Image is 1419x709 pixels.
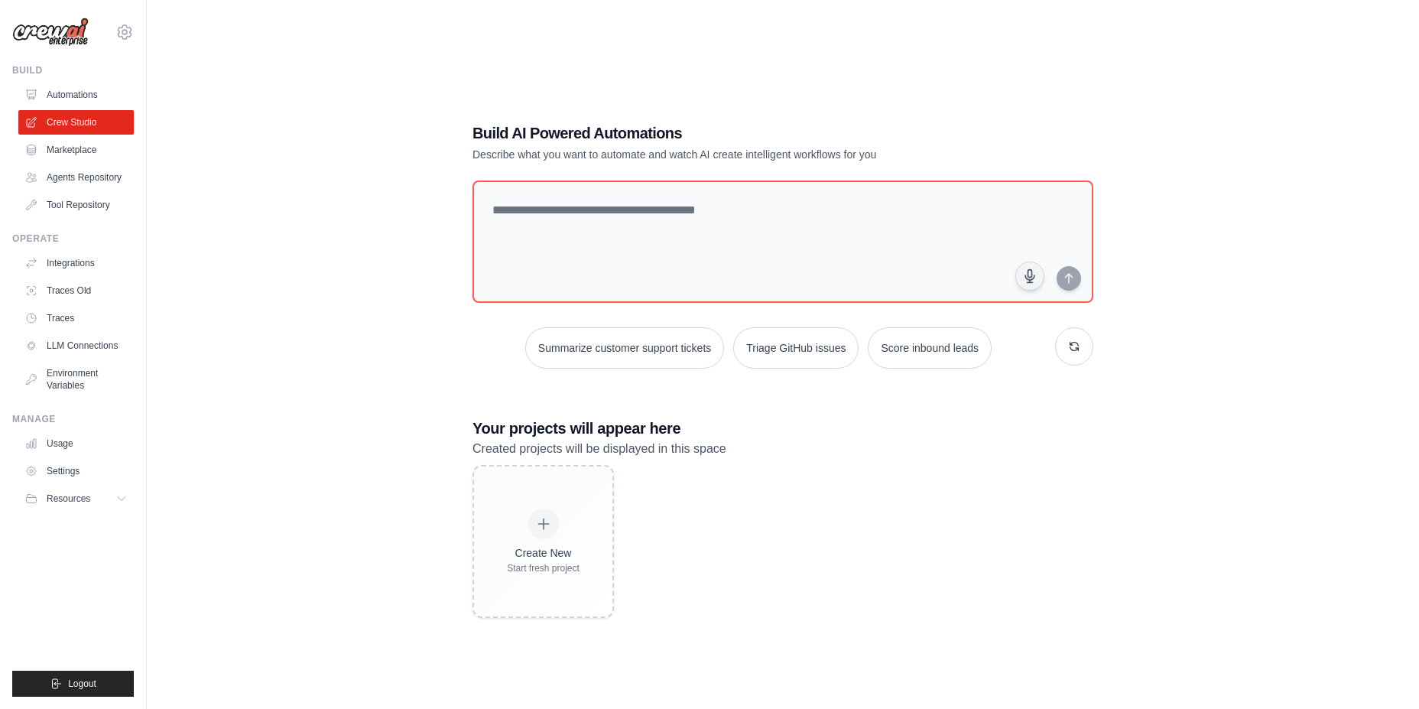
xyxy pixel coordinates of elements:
a: Traces [18,306,134,330]
button: Summarize customer support tickets [525,327,724,369]
a: Marketplace [18,138,134,162]
a: LLM Connections [18,333,134,358]
button: Click to speak your automation idea [1015,262,1044,291]
a: Usage [18,431,134,456]
a: Tool Repository [18,193,134,217]
a: Settings [18,459,134,483]
span: Resources [47,493,90,505]
a: Agents Repository [18,165,134,190]
h1: Build AI Powered Automations [472,122,986,144]
span: Logout [68,678,96,690]
div: Start fresh project [507,562,580,574]
a: Environment Variables [18,361,134,398]
button: Get new suggestions [1055,327,1093,366]
p: Created projects will be displayed in this space [472,439,1093,459]
a: Integrations [18,251,134,275]
h3: Your projects will appear here [472,418,1093,439]
p: Describe what you want to automate and watch AI create intelligent workflows for you [472,147,986,162]
a: Crew Studio [18,110,134,135]
button: Triage GitHub issues [733,327,859,369]
div: Manage [12,413,134,425]
button: Resources [18,486,134,511]
div: Build [12,64,134,76]
div: Operate [12,233,134,245]
a: Automations [18,83,134,107]
button: Score inbound leads [868,327,992,369]
img: Logo [12,18,89,47]
a: Traces Old [18,278,134,303]
button: Logout [12,671,134,697]
div: Create New [507,545,580,561]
